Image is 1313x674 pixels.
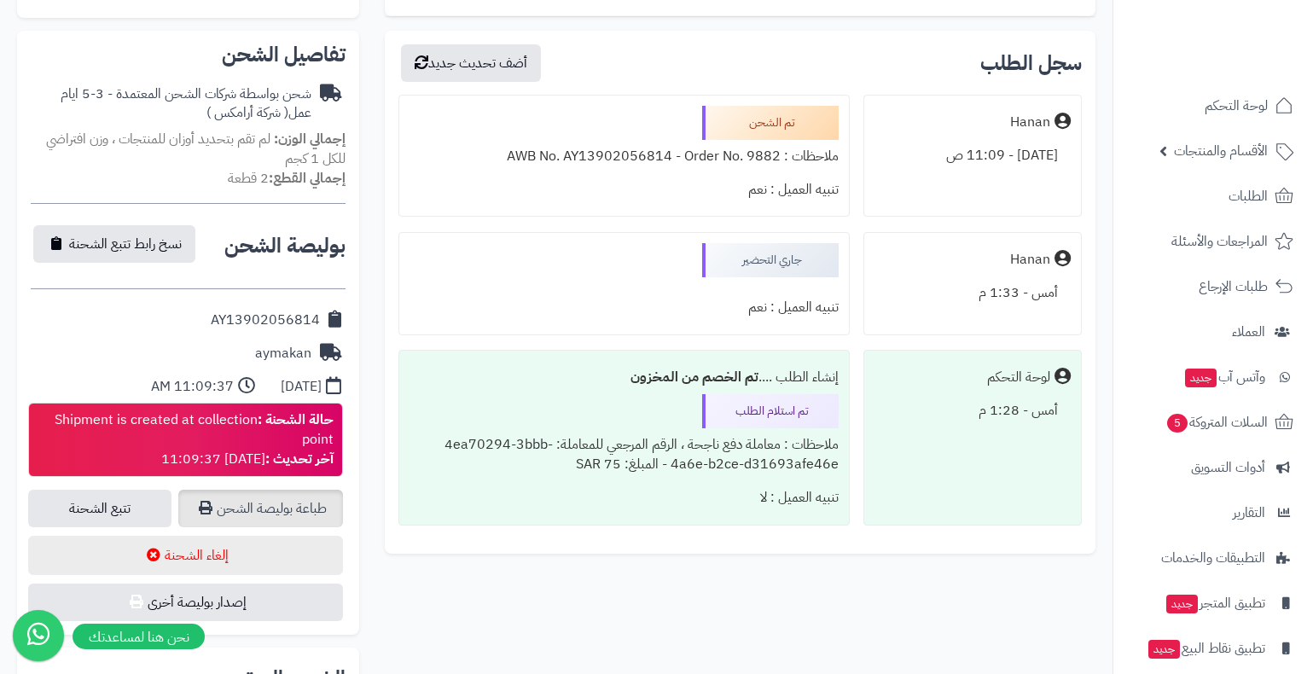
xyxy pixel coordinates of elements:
[980,53,1082,73] h3: سجل الطلب
[1124,583,1303,624] a: تطبيق المتجرجديد
[410,428,838,481] div: ملاحظات : معاملة دفع ناجحة ، الرقم المرجعي للمعاملة: 4ea70294-3bbb-4a6e-b2ce-d31693afe46e - المبل...
[1191,456,1265,479] span: أدوات التسويق
[1183,365,1265,389] span: وآتس آب
[410,481,838,514] div: تنبيه العميل : لا
[874,394,1071,427] div: أمس - 1:28 م
[1161,546,1265,570] span: التطبيقات والخدمات
[702,394,839,428] div: تم استلام الطلب
[274,129,346,149] strong: إجمالي الوزن:
[206,102,288,123] span: ( شركة أرامكس )
[1010,250,1050,270] div: Hanan
[178,490,343,527] a: طباعة بوليصة الشحن
[1124,176,1303,217] a: الطلبات
[410,173,838,206] div: تنبيه العميل : نعم
[1124,266,1303,307] a: طلبات الإرجاع
[1124,357,1303,398] a: وآتس آبجديد
[874,276,1071,310] div: أمس - 1:33 م
[1167,414,1188,433] span: 5
[410,361,838,394] div: إنشاء الطلب ....
[1124,628,1303,669] a: تطبيق نقاط البيعجديد
[1165,591,1265,615] span: تطبيق المتجر
[33,225,195,263] button: نسخ رابط تتبع الشحنة
[702,106,839,140] div: تم الشحن
[46,129,346,169] span: لم تقم بتحديد أوزان للمنتجات ، وزن افتراضي للكل 1 كجم
[1010,113,1050,132] div: Hanan
[1171,230,1268,253] span: المراجعات والأسئلة
[28,490,171,527] a: تتبع الشحنة
[1229,184,1268,208] span: الطلبات
[1124,402,1303,443] a: السلات المتروكة5
[987,368,1050,387] div: لوحة التحكم
[1147,636,1265,660] span: تطبيق نقاط البيع
[1124,537,1303,578] a: التطبيقات والخدمات
[1166,595,1198,613] span: جديد
[1232,320,1265,344] span: العملاء
[1124,492,1303,533] a: التقارير
[28,536,343,575] button: إلغاء الشحنة
[265,449,334,469] strong: آخر تحديث :
[31,84,311,124] div: شحن بواسطة شركات الشحن المعتمدة - 3-5 ايام عمل
[1165,410,1268,434] span: السلات المتروكة
[211,311,320,330] div: AY13902056814
[1124,85,1303,126] a: لوحة التحكم
[228,168,346,189] small: 2 قطعة
[1233,501,1265,525] span: التقارير
[269,168,346,189] strong: إجمالي القطع:
[255,344,311,363] div: aymakan
[1124,221,1303,262] a: المراجعات والأسئلة
[410,291,838,324] div: تنبيه العميل : نعم
[31,44,346,65] h2: تفاصيل الشحن
[69,234,182,254] span: نسخ رابط تتبع الشحنة
[151,377,234,397] div: 11:09:37 AM
[1148,640,1180,659] span: جديد
[401,44,541,82] button: أضف تحديث جديد
[702,243,839,277] div: جاري التحضير
[258,410,334,430] strong: حالة الشحنة :
[1185,369,1217,387] span: جديد
[224,235,346,256] h2: بوليصة الشحن
[1174,139,1268,163] span: الأقسام والمنتجات
[281,377,322,397] div: [DATE]
[630,367,758,387] b: تم الخصم من المخزون
[410,140,838,173] div: ملاحظات : AWB No. AY13902056814 - Order No. 9882
[1199,275,1268,299] span: طلبات الإرجاع
[28,584,343,621] button: إصدار بوليصة أخرى
[1124,311,1303,352] a: العملاء
[1205,94,1268,118] span: لوحة التحكم
[874,139,1071,172] div: [DATE] - 11:09 ص
[1124,447,1303,488] a: أدوات التسويق
[38,410,334,469] div: Shipment is created at collection point [DATE] 11:09:37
